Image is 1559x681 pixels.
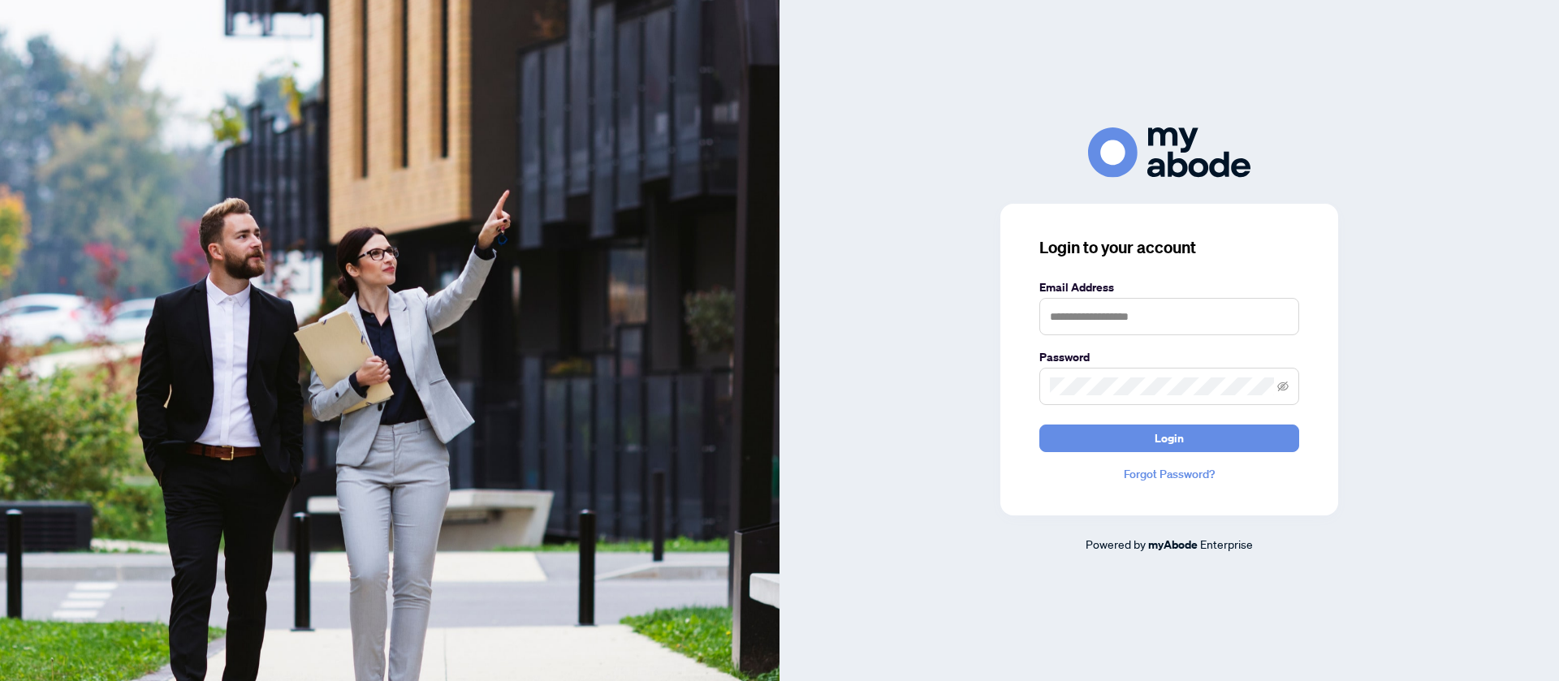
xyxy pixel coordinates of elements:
a: myAbode [1148,536,1198,554]
span: Enterprise [1200,537,1253,551]
button: Login [1039,425,1299,452]
span: Login [1155,425,1184,451]
label: Password [1039,348,1299,366]
img: ma-logo [1088,127,1250,177]
span: Powered by [1086,537,1146,551]
label: Email Address [1039,278,1299,296]
h3: Login to your account [1039,236,1299,259]
span: eye-invisible [1277,381,1289,392]
a: Forgot Password? [1039,465,1299,483]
